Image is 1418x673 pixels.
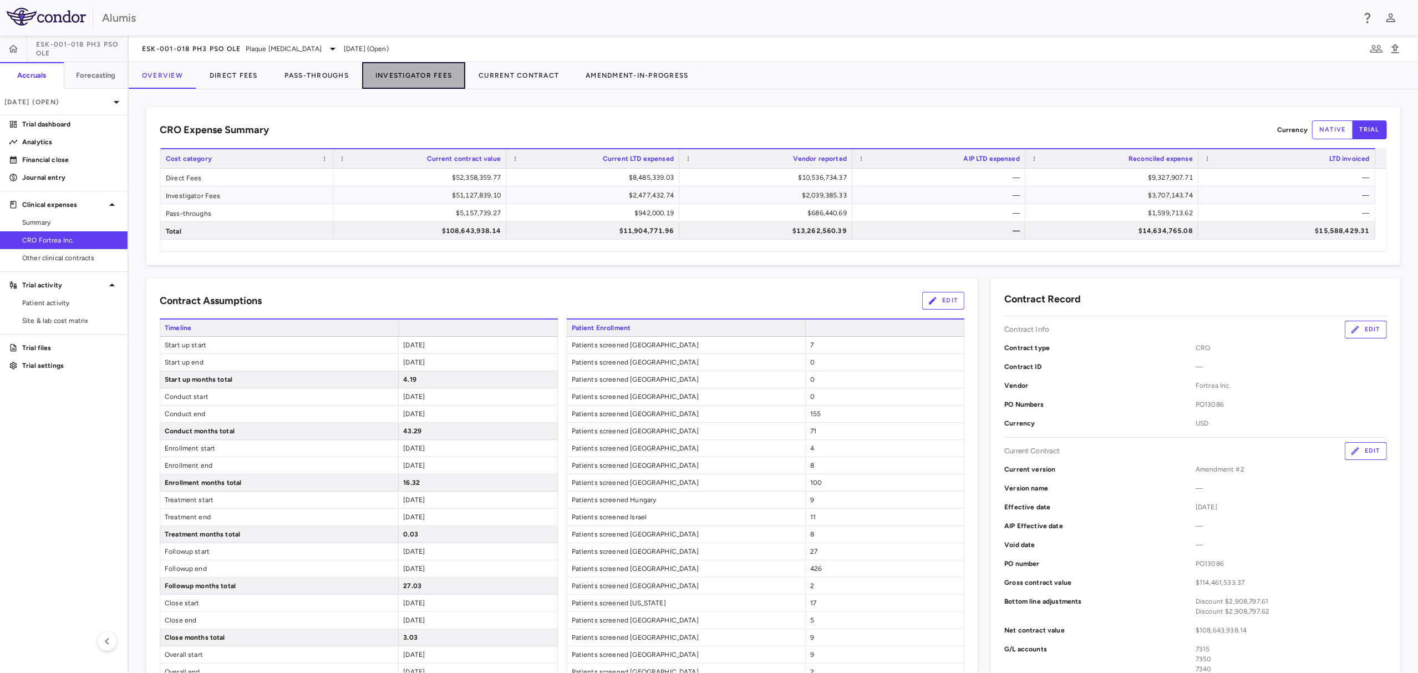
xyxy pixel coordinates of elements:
[810,548,817,555] span: 27
[572,62,702,89] button: Amendment-In-Progress
[22,119,119,129] p: Trial dashboard
[810,410,821,418] span: 155
[567,406,805,422] span: Patients screened [GEOGRAPHIC_DATA]
[810,616,814,624] span: 5
[1329,155,1370,163] span: LTD invoiced
[567,337,805,353] span: Patients screened [GEOGRAPHIC_DATA]
[567,629,805,646] span: Patients screened [GEOGRAPHIC_DATA]
[129,62,196,89] button: Overview
[689,169,847,186] div: $10,536,734.37
[22,361,119,371] p: Trial settings
[465,62,572,89] button: Current Contract
[1208,169,1370,186] div: —
[403,444,425,452] span: [DATE]
[567,543,805,560] span: Patients screened [GEOGRAPHIC_DATA]
[1004,521,1196,531] p: AIP Effective date
[1196,343,1387,353] span: CRO
[22,137,119,147] p: Analytics
[160,526,398,543] span: Treatment months total
[160,406,398,422] span: Conduct end
[862,204,1020,222] div: —
[810,393,815,401] span: 0
[689,186,847,204] div: $2,039,385.33
[567,354,805,371] span: Patients screened [GEOGRAPHIC_DATA]
[1196,559,1387,569] span: PO13086
[22,200,105,210] p: Clinical expenses
[810,479,822,487] span: 100
[160,123,269,138] h6: CRO Expense Summary
[567,578,805,594] span: Patients screened [GEOGRAPHIC_DATA]
[1004,596,1196,616] p: Bottom line adjustments
[160,169,333,186] div: Direct Fees
[343,204,501,222] div: $5,157,739.27
[1196,399,1387,409] span: PO13086
[17,70,46,80] h6: Accruals
[160,646,398,663] span: Overall start
[246,44,322,54] span: Plaque [MEDICAL_DATA]
[160,440,398,457] span: Enrollment start
[403,530,418,538] span: 0.03
[567,388,805,405] span: Patients screened [GEOGRAPHIC_DATA]
[160,186,333,204] div: Investigator Fees
[1035,169,1193,186] div: $9,327,907.71
[160,474,398,491] span: Enrollment months total
[1196,483,1387,493] span: —
[1004,418,1196,428] p: Currency
[142,44,241,53] span: ESK-001-018 Ph3 PsO OLE
[403,496,425,504] span: [DATE]
[4,97,110,107] p: [DATE] (Open)
[76,70,116,80] h6: Forecasting
[1035,204,1193,222] div: $1,599,713.62
[196,62,271,89] button: Direct Fees
[810,496,814,504] span: 9
[1345,321,1387,338] button: Edit
[343,169,501,186] div: $52,358,359.77
[160,320,399,336] span: Timeline
[22,155,119,165] p: Financial close
[1196,654,1387,664] div: 7350
[22,217,119,227] span: Summary
[403,599,425,607] span: [DATE]
[567,474,805,491] span: Patients screened [GEOGRAPHIC_DATA]
[1196,521,1387,531] span: —
[160,371,398,388] span: Start up months total
[567,371,805,388] span: Patients screened [GEOGRAPHIC_DATA]
[689,204,847,222] div: $686,440.69
[1196,606,1387,616] div: Discount $2,908,797.62
[1004,292,1081,307] h6: Contract Record
[403,358,425,366] span: [DATE]
[1129,155,1193,163] span: Reconciled expense
[427,155,501,163] span: Current contract value
[403,651,425,659] span: [DATE]
[567,526,805,543] span: Patients screened [GEOGRAPHIC_DATA]
[810,444,814,452] span: 4
[810,651,814,659] span: 9
[160,543,398,560] span: Followup start
[810,341,814,349] span: 7
[1004,446,1060,456] p: Current Contract
[160,595,398,611] span: Close start
[403,548,425,555] span: [DATE]
[1196,464,1387,474] span: Amendment #2
[1004,502,1196,512] p: Effective date
[1196,578,1387,588] span: $114,461,533.37
[1004,464,1196,474] p: Current version
[362,62,465,89] button: Investigator Fees
[1196,644,1387,654] div: 7315
[160,388,398,405] span: Conduct start
[343,222,501,240] div: $108,643,938.14
[403,565,425,573] span: [DATE]
[516,169,674,186] div: $8,485,339.03
[964,155,1020,163] span: AIP LTD expensed
[403,479,420,487] span: 16.32
[1004,399,1196,409] p: PO Numbers
[810,358,815,366] span: 0
[36,40,128,58] span: ESK-001-018 Ph3 PsO OLE
[160,629,398,646] span: Close months total
[1196,625,1387,635] span: $108,643,938.14
[160,457,398,474] span: Enrollment end
[403,341,425,349] span: [DATE]
[1196,381,1387,391] span: Fortrea Inc.
[1004,381,1196,391] p: Vendor
[160,423,398,439] span: Conduct months total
